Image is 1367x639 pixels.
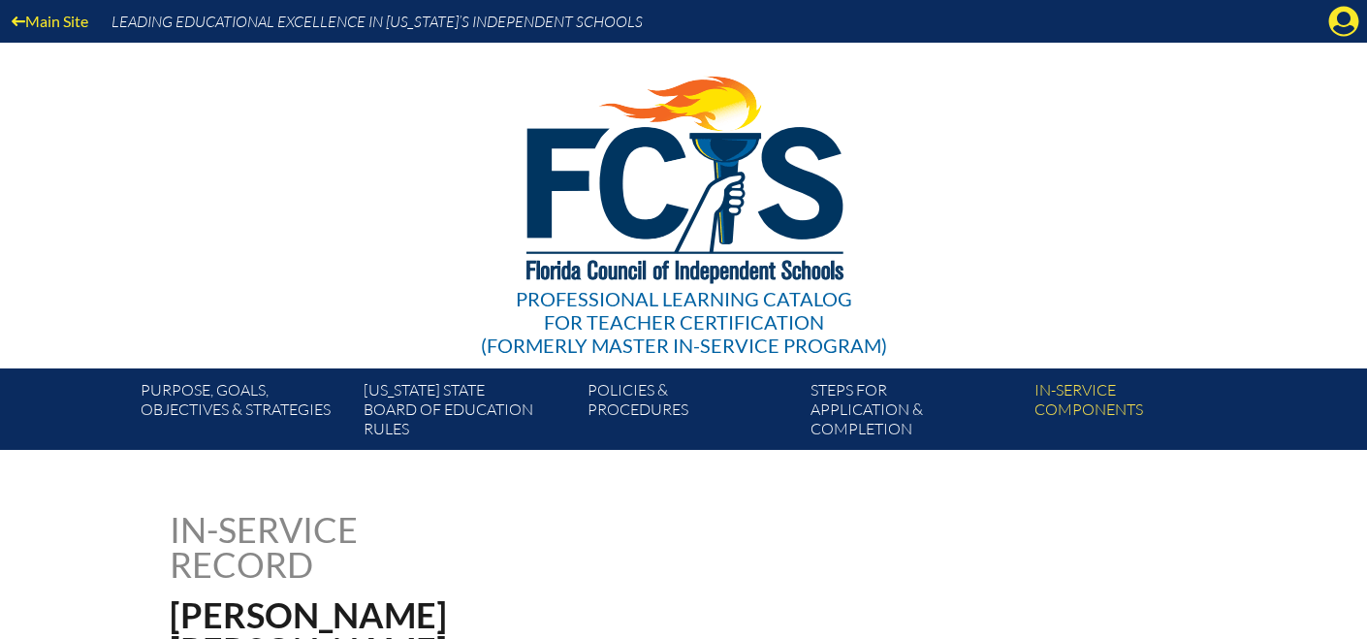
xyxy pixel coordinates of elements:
[481,287,887,357] div: Professional Learning Catalog (formerly Master In-service Program)
[580,376,803,450] a: Policies &Procedures
[4,8,96,34] a: Main Site
[473,39,895,361] a: Professional Learning Catalog for Teacher Certification(formerly Master In-service Program)
[133,376,356,450] a: Purpose, goals,objectives & strategies
[1328,6,1359,37] svg: Manage account
[1027,376,1250,450] a: In-servicecomponents
[803,376,1026,450] a: Steps forapplication & completion
[356,376,579,450] a: [US_STATE] StateBoard of Education rules
[170,512,560,582] h1: In-service record
[484,43,884,307] img: FCISlogo221.eps
[544,310,824,334] span: for Teacher Certification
